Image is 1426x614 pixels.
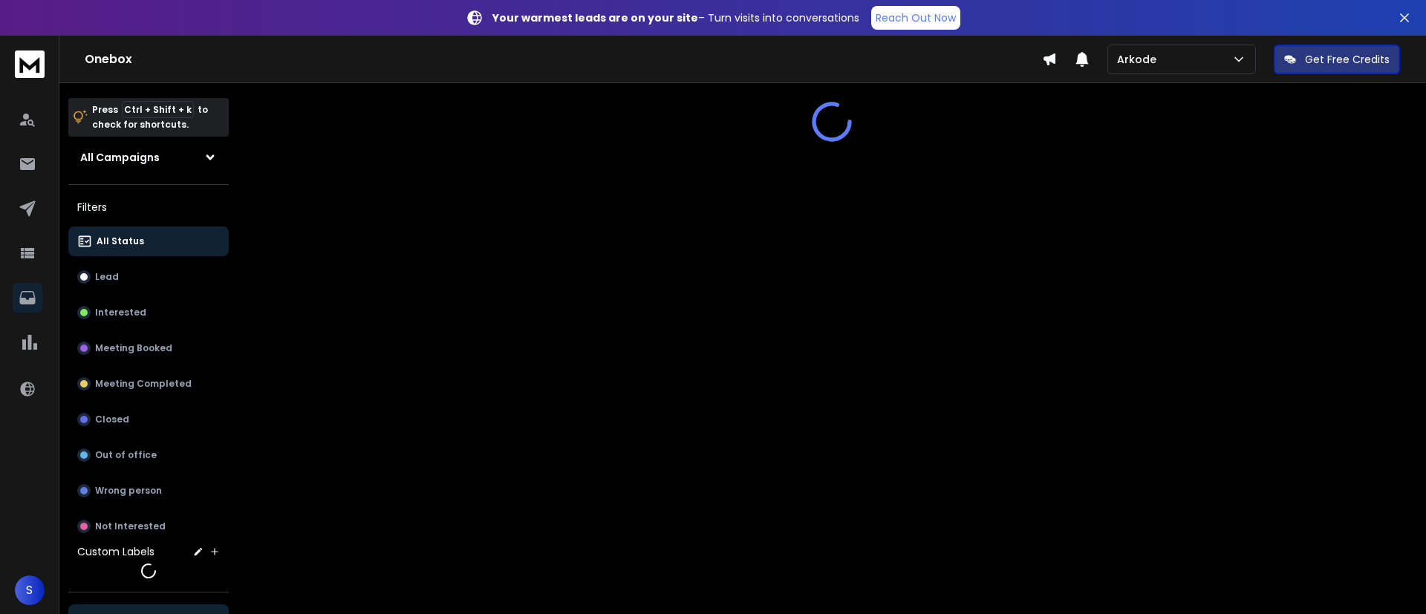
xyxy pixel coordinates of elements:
button: Meeting Booked [68,333,229,363]
button: All Campaigns [68,143,229,172]
p: Not Interested [95,520,166,532]
button: Meeting Completed [68,369,229,399]
p: All Status [97,235,144,247]
p: Interested [95,307,146,319]
img: logo [15,50,45,78]
h3: Filters [68,197,229,218]
p: Out of office [95,449,157,461]
button: S [15,575,45,605]
strong: Your warmest leads are on your site [492,10,698,25]
button: Out of office [68,440,229,470]
button: All Status [68,226,229,256]
p: – Turn visits into conversations [492,10,859,25]
h1: All Campaigns [80,150,160,165]
h3: Custom Labels [77,544,154,559]
p: Press to check for shortcuts. [92,102,208,132]
p: Wrong person [95,485,162,497]
button: Closed [68,405,229,434]
p: Lead [95,271,119,283]
span: Ctrl + Shift + k [122,101,194,118]
p: Closed [95,414,129,425]
h1: Onebox [85,50,1042,68]
p: Arkode [1117,52,1162,67]
button: Wrong person [68,476,229,506]
button: Lead [68,262,229,292]
p: Meeting Booked [95,342,172,354]
button: Interested [68,298,229,327]
button: Not Interested [68,512,229,541]
p: Meeting Completed [95,378,192,390]
a: Reach Out Now [871,6,960,30]
p: Reach Out Now [876,10,956,25]
p: Get Free Credits [1305,52,1390,67]
button: Get Free Credits [1274,45,1400,74]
